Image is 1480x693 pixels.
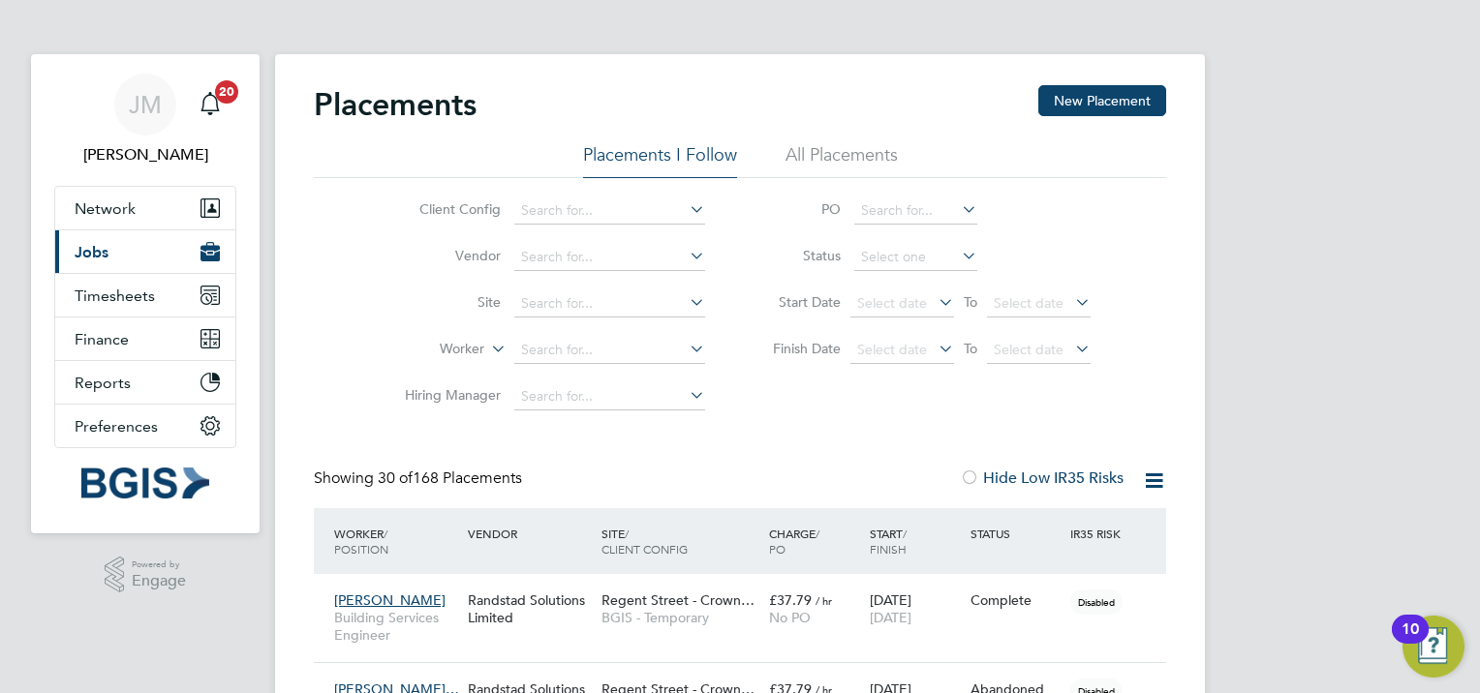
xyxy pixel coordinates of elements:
span: Network [75,199,136,218]
li: Placements I Follow [583,143,737,178]
div: Status [966,516,1066,551]
span: 30 of [378,468,413,488]
input: Select one [854,244,977,271]
label: Hide Low IR35 Risks [960,468,1124,488]
span: JM [129,92,162,117]
span: BGIS - Temporary [601,609,759,626]
span: Select date [857,341,927,358]
span: Select date [857,294,927,312]
label: Start Date [754,293,841,311]
span: [DATE] [870,609,911,626]
input: Search for... [514,383,705,410]
label: Status [754,247,841,264]
button: Open Resource Center, 10 new notifications [1403,616,1465,678]
div: Worker [329,516,463,566]
label: Site [389,293,501,311]
span: 168 Placements [378,468,522,488]
span: Powered by [132,557,186,573]
span: No PO [769,609,811,626]
span: / hr [816,593,832,608]
div: Site [597,516,764,566]
label: Worker [373,340,484,359]
li: All Placements [786,143,898,178]
a: Powered byEngage [105,557,187,593]
span: / PO [769,526,819,557]
button: Finance [55,317,235,360]
span: / Client Config [601,526,688,557]
a: [PERSON_NAME]Building Services EngineerRandstad Solutions LimitedRegent Street - Crown…BGIS - Tem... [329,581,1166,597]
button: Network [55,187,235,229]
button: Preferences [55,405,235,447]
span: [PERSON_NAME] [334,591,446,609]
span: Reports [75,374,131,392]
div: Complete [971,591,1062,609]
button: Reports [55,361,235,404]
h2: Placements [314,85,477,124]
div: Vendor [463,516,597,551]
span: Select date [994,341,1064,358]
div: IR35 Risk [1065,516,1132,551]
label: PO [754,200,841,218]
a: JM[PERSON_NAME] [54,74,236,166]
span: Building Services Engineer [334,609,458,644]
span: Engage [132,573,186,589]
span: / Finish [870,526,907,557]
span: Jessica Macgregor [54,143,236,166]
label: Finish Date [754,340,841,357]
span: To [958,336,983,361]
span: Regent Street - Crown… [601,591,755,609]
div: Randstad Solutions Limited [463,582,597,636]
span: / Position [334,526,388,557]
input: Search for... [514,337,705,364]
span: To [958,289,983,315]
label: Vendor [389,247,501,264]
span: Preferences [75,417,158,436]
div: Showing [314,468,526,489]
div: [DATE] [865,582,966,636]
nav: Main navigation [31,54,260,533]
span: Jobs [75,243,108,261]
a: [PERSON_NAME]…Building Services EngineerRandstad Solutions LimitedRegent Street - Crown…BGIS - Te... [329,670,1166,686]
button: Timesheets [55,274,235,316]
div: 10 [1402,629,1419,654]
span: Disabled [1070,589,1123,615]
button: New Placement [1038,85,1166,116]
span: Finance [75,330,129,348]
input: Search for... [514,290,705,317]
span: Timesheets [75,286,155,305]
input: Search for... [514,197,705,225]
input: Search for... [854,197,977,225]
input: Search for... [514,244,705,271]
span: 20 [215,80,238,104]
div: Start [865,516,966,566]
div: Charge [764,516,865,566]
span: £37.79 [769,591,812,609]
img: bgis-logo-retina.png [81,467,209,498]
a: 20 [191,74,230,136]
button: Jobs [55,230,235,273]
span: Select date [994,294,1064,312]
a: Go to home page [54,467,236,498]
label: Client Config [389,200,501,218]
label: Hiring Manager [389,386,501,404]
